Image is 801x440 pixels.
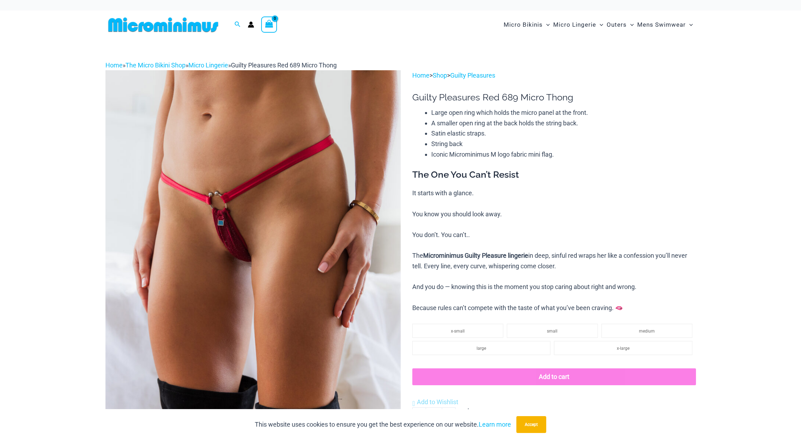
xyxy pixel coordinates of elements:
[248,21,254,28] a: Account icon link
[516,416,546,433] button: Accept
[423,252,528,259] b: Microminimus Guilty Pleasure lingerie
[105,61,337,69] span: » » »
[431,107,696,118] li: Large open ring which holds the micro panel at the front.
[412,72,429,79] a: Home
[627,16,634,34] span: Menu Toggle
[639,329,655,334] span: medium
[412,169,696,181] h3: The One You Can’t Resist
[412,341,550,355] li: large
[431,118,696,129] li: A smaller open ring at the back holds the string back.
[502,14,551,35] a: Micro BikinisMenu ToggleMenu Toggle
[105,17,221,33] img: MM SHOP LOGO FLAT
[412,92,696,103] h1: Guilty Pleasures Red 689 Micro Thong
[431,139,696,149] li: String back
[601,324,692,338] li: medium
[637,16,686,34] span: Mens Swimwear
[431,149,696,160] li: Iconic Microminimus M logo fabric mini flag.
[543,16,550,34] span: Menu Toggle
[554,341,692,355] li: x-large
[433,72,447,79] a: Shop
[451,329,465,334] span: x-small
[188,61,228,69] a: Micro Lingerie
[412,368,696,385] button: Add to cart
[416,398,458,406] span: Add to Wishlist
[466,408,470,417] span: $
[507,324,598,338] li: small
[125,61,186,69] a: The Micro Bikini Shop
[617,346,629,351] span: x-large
[479,421,511,428] a: Learn more
[547,329,557,334] span: small
[412,324,503,338] li: x-small
[255,419,511,430] p: This website uses cookies to ensure you get the best experience on our website.
[412,397,458,407] a: Add to Wishlist
[504,16,543,34] span: Micro Bikinis
[442,407,456,422] a: +
[426,407,442,422] input: Product quantity
[105,61,123,69] a: Home
[231,61,337,69] span: Guilty Pleasures Red 689 Micro Thong
[605,14,635,35] a: OutersMenu ToggleMenu Toggle
[551,14,605,35] a: Micro LingerieMenu ToggleMenu Toggle
[234,20,241,29] a: Search icon link
[553,16,596,34] span: Micro Lingerie
[686,16,693,34] span: Menu Toggle
[412,188,696,313] p: It starts with a glance. You know you should look away. You don’t. You can’t.. The in deep, sinfu...
[477,346,486,351] span: large
[412,70,696,81] p: > >
[466,408,495,417] bdi: 39 USD
[431,128,696,139] li: Satin elastic straps.
[635,14,695,35] a: Mens SwimwearMenu ToggleMenu Toggle
[501,13,696,37] nav: Site Navigation
[450,72,495,79] a: Guilty Pleasures
[607,16,627,34] span: Outers
[596,16,603,34] span: Menu Toggle
[261,17,277,33] a: View Shopping Cart, empty
[412,407,426,422] a: -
